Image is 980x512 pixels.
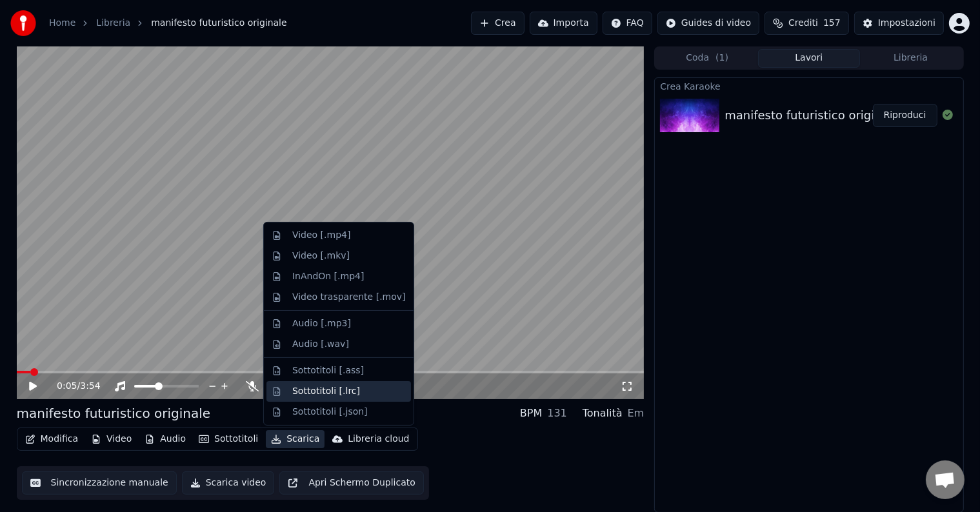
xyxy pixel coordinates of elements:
[860,49,962,68] button: Libreria
[765,12,849,35] button: Crediti157
[57,380,88,393] div: /
[926,460,965,499] div: Aprire la chat
[878,17,935,30] div: Impostazioni
[655,78,963,94] div: Crea Karaoke
[86,430,137,448] button: Video
[530,12,597,35] button: Importa
[194,430,263,448] button: Sottotitoli
[10,10,36,36] img: youka
[22,471,177,495] button: Sincronizzazione manuale
[854,12,944,35] button: Impostazioni
[547,406,567,421] div: 131
[49,17,75,30] a: Home
[151,17,286,30] span: manifesto futuristico originale
[49,17,287,30] nav: breadcrumb
[182,471,275,495] button: Scarica video
[292,291,406,304] div: Video trasparente [.mov]
[520,406,542,421] div: BPM
[292,364,364,377] div: Sottotitoli [.ass]
[656,49,758,68] button: Coda
[657,12,759,35] button: Guides di video
[725,106,899,124] div: manifesto futuristico originale
[292,270,365,283] div: InAndOn [.mp4]
[823,17,841,30] span: 157
[628,406,645,421] div: Em
[788,17,818,30] span: Crediti
[139,430,191,448] button: Audio
[96,17,130,30] a: Libreria
[266,430,325,448] button: Scarica
[292,385,360,398] div: Sottotitoli [.lrc]
[279,471,423,495] button: Apri Schermo Duplicato
[20,430,84,448] button: Modifica
[17,404,211,422] div: manifesto futuristico originale
[292,229,350,242] div: Video [.mp4]
[873,104,937,127] button: Riproduci
[603,12,652,35] button: FAQ
[292,250,350,262] div: Video [.mkv]
[292,406,368,418] div: Sottotitoli [.json]
[292,338,349,351] div: Audio [.wav]
[583,406,623,421] div: Tonalità
[292,317,351,330] div: Audio [.mp3]
[758,49,860,68] button: Lavori
[471,12,524,35] button: Crea
[80,380,100,393] span: 3:54
[57,380,77,393] span: 0:05
[348,433,409,446] div: Libreria cloud
[715,52,728,64] span: ( 1 )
